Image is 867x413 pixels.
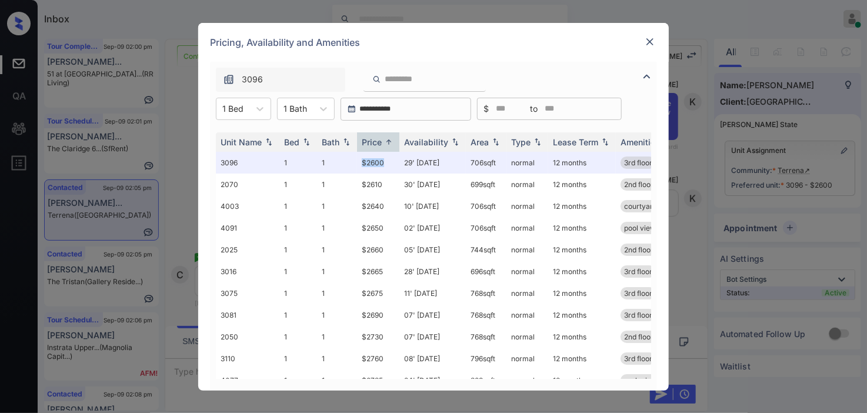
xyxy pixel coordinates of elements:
td: normal [506,261,548,282]
td: $2690 [357,304,399,326]
img: close [644,36,656,48]
td: 11' [DATE] [399,282,466,304]
td: 3016 [216,261,279,282]
td: 1 [279,261,317,282]
td: 1 [317,195,357,217]
td: 706 sqft [466,195,506,217]
span: 3rd floor [624,289,652,298]
td: $2785 [357,369,399,391]
td: 1 [317,217,357,239]
td: 07' [DATE] [399,304,466,326]
span: 2nd floor [624,180,653,189]
div: Area [471,137,489,147]
td: 12 months [548,369,616,391]
td: 1 [279,217,317,239]
img: icon-zuma [640,69,654,84]
span: courtyard view [624,202,675,211]
td: 1 [279,348,317,369]
img: sorting [449,138,461,146]
img: icon-zuma [223,74,235,85]
td: 3081 [216,304,279,326]
img: sorting [301,138,312,146]
span: park view [624,376,657,385]
td: 706 sqft [466,152,506,174]
td: 1 [279,152,317,174]
td: normal [506,174,548,195]
td: 2070 [216,174,279,195]
div: Lease Term [553,137,598,147]
td: 12 months [548,152,616,174]
span: 3rd floor [624,267,652,276]
td: 3096 [216,152,279,174]
td: 4091 [216,217,279,239]
td: 1 [279,282,317,304]
td: 02' [DATE] [399,217,466,239]
span: 3rd floor [624,354,652,363]
td: 1 [279,195,317,217]
td: 10' [DATE] [399,195,466,217]
img: sorting [341,138,352,146]
td: 768 sqft [466,304,506,326]
div: Availability [404,137,448,147]
td: 4077 [216,369,279,391]
span: to [530,102,538,115]
td: 12 months [548,326,616,348]
td: normal [506,369,548,391]
td: 1 [317,239,357,261]
td: 12 months [548,304,616,326]
td: 1 [317,348,357,369]
td: 12 months [548,282,616,304]
div: Pricing, Availability and Amenities [198,23,669,62]
td: 744 sqft [466,239,506,261]
td: normal [506,217,548,239]
td: 1 [317,326,357,348]
td: normal [506,152,548,174]
td: normal [506,326,548,348]
td: normal [506,239,548,261]
td: 2025 [216,239,279,261]
td: 12 months [548,261,616,282]
td: $2640 [357,195,399,217]
td: 1 [279,239,317,261]
img: sorting [599,138,611,146]
td: 1 [279,174,317,195]
td: $2730 [357,326,399,348]
span: $ [483,102,489,115]
td: 12 months [548,174,616,195]
td: normal [506,348,548,369]
td: 706 sqft [466,217,506,239]
td: 1 [317,174,357,195]
td: $2650 [357,217,399,239]
td: $2760 [357,348,399,369]
td: 699 sqft [466,174,506,195]
div: Type [511,137,531,147]
img: sorting [532,138,543,146]
td: $2665 [357,261,399,282]
td: 12 months [548,239,616,261]
img: icon-zuma [372,74,381,85]
td: normal [506,195,548,217]
td: 1 [279,369,317,391]
td: 3110 [216,348,279,369]
td: 4003 [216,195,279,217]
td: 05' [DATE] [399,239,466,261]
td: 1 [317,261,357,282]
td: $2610 [357,174,399,195]
td: 768 sqft [466,326,506,348]
td: $2600 [357,152,399,174]
td: 768 sqft [466,282,506,304]
div: Bed [284,137,299,147]
span: pool view [624,224,656,232]
span: 2nd floor [624,332,653,341]
td: 1 [279,304,317,326]
div: Bath [322,137,339,147]
div: Amenities [621,137,660,147]
td: 08' [DATE] [399,348,466,369]
td: 696 sqft [466,261,506,282]
td: 29' [DATE] [399,152,466,174]
span: 3rd floor [624,158,652,167]
img: sorting [383,138,395,146]
td: 12 months [548,217,616,239]
td: 823 sqft [466,369,506,391]
td: 24' [DATE] [399,369,466,391]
